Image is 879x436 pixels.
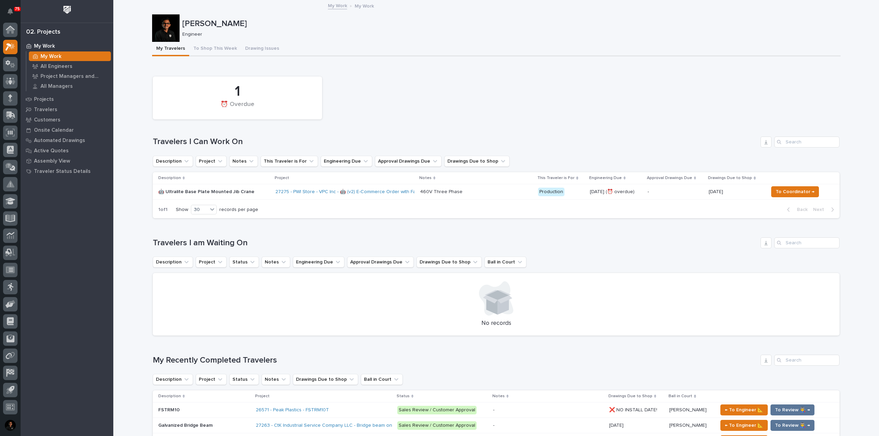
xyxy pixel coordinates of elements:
p: FSTRM10 [158,406,181,413]
a: Projects [21,94,113,104]
p: Travelers [34,107,57,113]
p: [PERSON_NAME] [182,19,838,29]
a: All Managers [26,81,113,91]
button: Drawings Due to Shop [444,156,510,167]
input: Search [774,137,840,148]
div: 1 [164,83,310,100]
button: Description [153,156,193,167]
button: Back [781,207,810,213]
p: My Work [41,54,61,60]
div: Notifications75 [9,8,18,19]
p: Engineer [182,32,835,37]
p: My Work [34,43,55,49]
p: [DATE] [709,188,724,195]
button: Notes [229,156,258,167]
p: [DATE] [609,421,625,428]
p: [PERSON_NAME] [669,406,708,413]
button: My Travelers [152,42,189,56]
p: Notes [492,392,505,400]
tr: Galvanized Bridge BeamGalvanized Bridge Beam 27263 - CtK Industrial Service Company LLC - Bridge ... [153,418,840,433]
p: Assembly View [34,158,70,164]
button: To Coordinator → [771,186,819,197]
p: Traveler Status Details [34,168,91,175]
p: Projects [34,96,54,103]
p: Notes [419,174,432,182]
p: All Managers [41,83,73,90]
div: Search [774,237,840,248]
button: Notifications [3,4,18,19]
span: ← To Engineer 📐 [725,421,763,429]
p: [DATE] (⏰ overdue) [590,189,642,195]
tr: FSTRM10FSTRM10 26571 - Peak Plastics - FSTRM10T Sales Review / Customer Approval- ❌ NO INSTALL DA... [153,402,840,418]
button: Status [229,374,259,385]
button: Drawings Due to Shop [293,374,358,385]
p: No records [161,320,831,327]
p: All Engineers [41,63,72,70]
a: Traveler Status Details [21,166,113,176]
span: To Coordinator → [776,188,814,196]
p: Show [176,207,188,213]
span: To Review 👨‍🏭 → [775,421,810,429]
div: 30 [191,206,208,213]
span: Back [793,207,808,213]
button: Next [810,207,840,213]
p: ❌ NO INSTALL DATE! [609,406,659,413]
a: My Work [26,51,113,61]
button: To Shop This Week [189,42,241,56]
p: Active Quotes [34,148,69,154]
a: Active Quotes [21,145,113,156]
a: Project Managers and Engineers [26,71,113,81]
span: To Review 👨‍🏭 → [775,406,810,414]
p: - [648,189,703,195]
a: 27263 - CtK Industrial Service Company LLC - Bridge beam only, galvanized [256,423,421,428]
a: 26571 - Peak Plastics - FSTRM10T [256,407,329,413]
button: To Review 👨‍🏭 → [770,420,814,431]
a: Onsite Calendar [21,125,113,135]
h1: Travelers I Can Work On [153,137,758,147]
p: Drawings Due to Shop [708,174,752,182]
p: Approval Drawings Due [647,174,692,182]
p: Ball in Court [669,392,692,400]
button: Engineering Due [293,257,344,268]
p: Drawings Due to Shop [608,392,652,400]
div: - [493,407,494,413]
div: Production [538,188,564,196]
h1: Travelers I am Waiting On [153,238,758,248]
button: Ball in Court [361,374,403,385]
div: ⏰ Overdue [164,101,310,115]
p: Automated Drawings [34,138,85,144]
a: My Work [21,41,113,51]
button: Engineering Due [321,156,372,167]
p: Customers [34,117,60,123]
button: Notes [262,257,290,268]
button: Drawings Due to Shop [416,257,482,268]
button: Description [153,257,193,268]
a: My Work [328,1,347,9]
p: 🤖 Ultralite Base Plate Mounted Jib Crane [158,189,270,195]
button: ← To Engineer 📐 [720,420,768,431]
button: This Traveler is For [261,156,318,167]
a: 27275 - PWI Store - VPC Inc - 🤖 (v2) E-Commerce Order with Fab Item [275,189,429,195]
button: Drawing Issues [241,42,283,56]
div: - [493,423,494,428]
div: Sales Review / Customer Approval [397,406,477,414]
p: Galvanized Bridge Beam [158,421,214,428]
button: ← To Engineer 📐 [720,404,768,415]
button: Approval Drawings Due [375,156,442,167]
a: All Engineers [26,61,113,71]
p: Description [158,174,181,182]
p: Project [255,392,270,400]
button: Approval Drawings Due [347,257,414,268]
button: Description [153,374,193,385]
button: Status [229,257,259,268]
a: Assembly View [21,156,113,166]
span: ← To Engineer 📐 [725,406,763,414]
p: Status [397,392,410,400]
p: records per page [219,207,258,213]
button: Ball in Court [484,257,526,268]
tr: 🤖 Ultralite Base Plate Mounted Jib Crane27275 - PWI Store - VPC Inc - 🤖 (v2) E-Commerce Order wit... [153,184,840,200]
div: 02. Projects [26,28,60,36]
button: Project [196,257,227,268]
p: 1 of 1 [153,201,173,218]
